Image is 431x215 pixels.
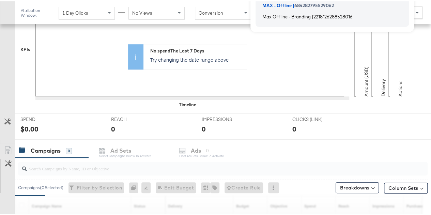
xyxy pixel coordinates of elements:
div: Campaigns [31,145,61,153]
div: No spend The Last 7 Days [150,46,243,53]
span: SPEND [20,115,72,121]
span: Conversion [199,9,223,15]
span: | [312,13,313,18]
span: 684282795529062 [294,1,334,6]
span: IMPRESSIONS [202,115,253,121]
div: 0 [66,147,72,153]
div: 0 [202,123,206,133]
span: 2218126288528016 [313,13,353,18]
div: 0 [292,123,296,133]
div: $0.00 [20,123,39,133]
input: Search Campaigns by Name, ID or Objective [27,158,392,171]
span: Max Offline - Branding [262,13,311,18]
button: Column Sets [384,181,428,192]
button: Breakdowns [336,181,379,192]
span: No Views [132,9,152,15]
span: CLICKS (LINK) [292,115,343,121]
span: MAX - Offline [262,1,292,6]
div: 0 [111,123,115,133]
span: | [293,1,294,6]
span: 1 Day Clicks [62,9,88,15]
div: 0 [129,181,141,192]
p: Try changing the date range above [150,55,243,62]
div: Campaigns ( 0 Selected) [18,183,63,189]
div: Attribution Window: [20,7,55,16]
span: REACH [111,115,162,121]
